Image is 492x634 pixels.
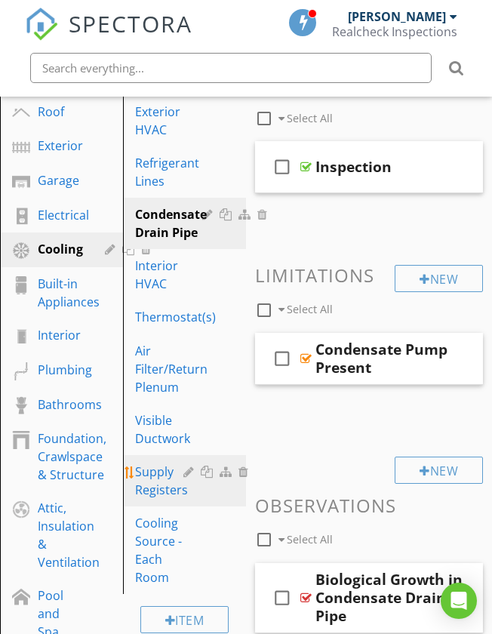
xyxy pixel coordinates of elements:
div: Condensate Pump Present [315,340,464,377]
div: Item [140,606,229,633]
span: Select All [287,302,333,316]
h3: Observations [255,457,483,516]
div: Thermostat(s) [135,308,216,326]
div: Inspection [315,158,392,176]
div: Interior [38,326,81,344]
div: Condensate Drain Pipe [135,205,207,242]
i: check_box_outline_blank [270,149,294,185]
i: check_box_outline_blank [270,340,294,377]
div: Electrical [38,206,89,224]
div: Bathrooms [38,395,102,414]
div: Built-in Appliances [38,275,100,311]
span: Select All [287,532,333,546]
input: Search everything... [30,53,432,83]
h3: Limitations [255,265,483,285]
div: Exterior [38,137,83,155]
span: Select All [287,111,333,125]
div: Supply Registers [135,463,188,499]
div: Roof [38,103,64,121]
div: Biological Growth in Condensate Drain Pipe [315,571,464,625]
div: Cooling Source - Each Room [135,514,182,586]
div: Plumbing [38,361,92,379]
i: check_box_outline_blank [270,580,294,616]
div: Cooling [38,240,83,258]
div: Interior HVAC [135,257,182,293]
div: Realcheck Inspections [332,24,457,39]
img: The Best Home Inspection Software - Spectora [25,8,58,41]
div: Garage [38,171,79,189]
div: Attic, Insulation & Ventilation [38,499,100,571]
div: Air Filter/Return Plenum [135,342,208,396]
div: New [395,265,483,292]
div: Visible Ductwork [135,411,190,448]
div: Exterior HVAC [135,103,182,139]
div: Refrigerant Lines [135,154,199,190]
div: [PERSON_NAME] [348,9,446,24]
span: SPECTORA [69,8,192,39]
div: Foundation, Crawlspace & Structure [38,429,106,484]
div: New [395,457,483,484]
div: Open Intercom Messenger [441,583,477,619]
a: SPECTORA [25,20,192,52]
